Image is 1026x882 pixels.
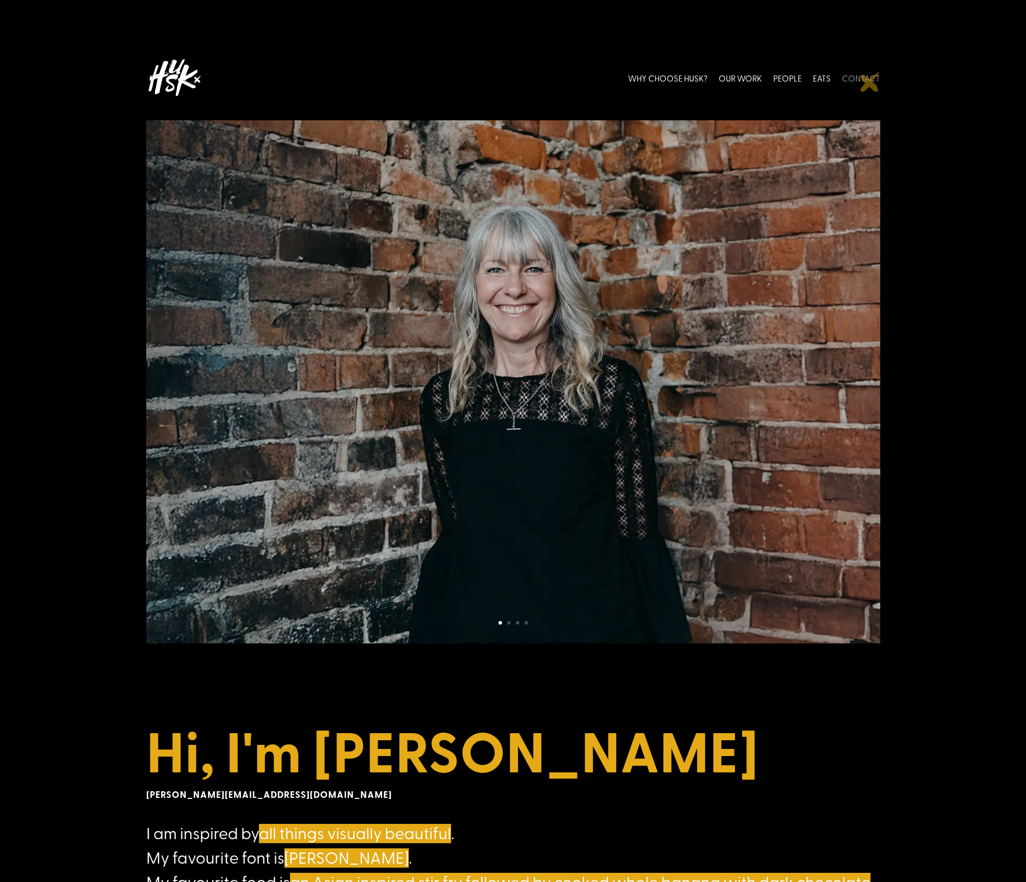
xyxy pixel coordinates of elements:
span: all things visually beautiful [259,821,451,843]
a: 4 [524,621,528,625]
h1: Hi, I'm [PERSON_NAME] [146,717,880,789]
a: CONTACT [842,55,880,100]
a: 2 [507,621,511,625]
a: EATS [813,55,831,100]
a: OUR WORK [719,55,762,100]
img: Husk logo [146,55,202,100]
a: 1 [498,621,502,625]
span: [PERSON_NAME] [284,846,409,868]
h6: [PERSON_NAME][EMAIL_ADDRESS][DOMAIN_NAME] [146,789,880,800]
a: PEOPLE [773,55,802,100]
a: 3 [516,621,519,625]
a: WHY CHOOSE HUSK? [628,55,707,100]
